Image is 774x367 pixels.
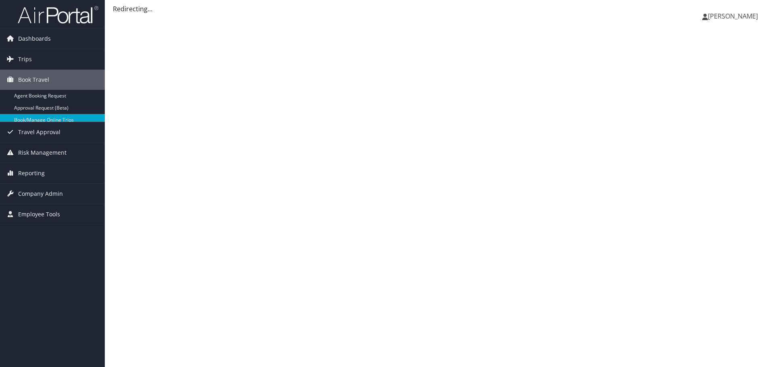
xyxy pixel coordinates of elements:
[18,5,98,24] img: airportal-logo.png
[708,12,758,21] span: [PERSON_NAME]
[18,163,45,183] span: Reporting
[113,4,766,14] div: Redirecting...
[702,4,766,28] a: [PERSON_NAME]
[18,122,60,142] span: Travel Approval
[18,204,60,224] span: Employee Tools
[18,70,49,90] span: Book Travel
[18,184,63,204] span: Company Admin
[18,29,51,49] span: Dashboards
[18,143,67,163] span: Risk Management
[18,49,32,69] span: Trips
